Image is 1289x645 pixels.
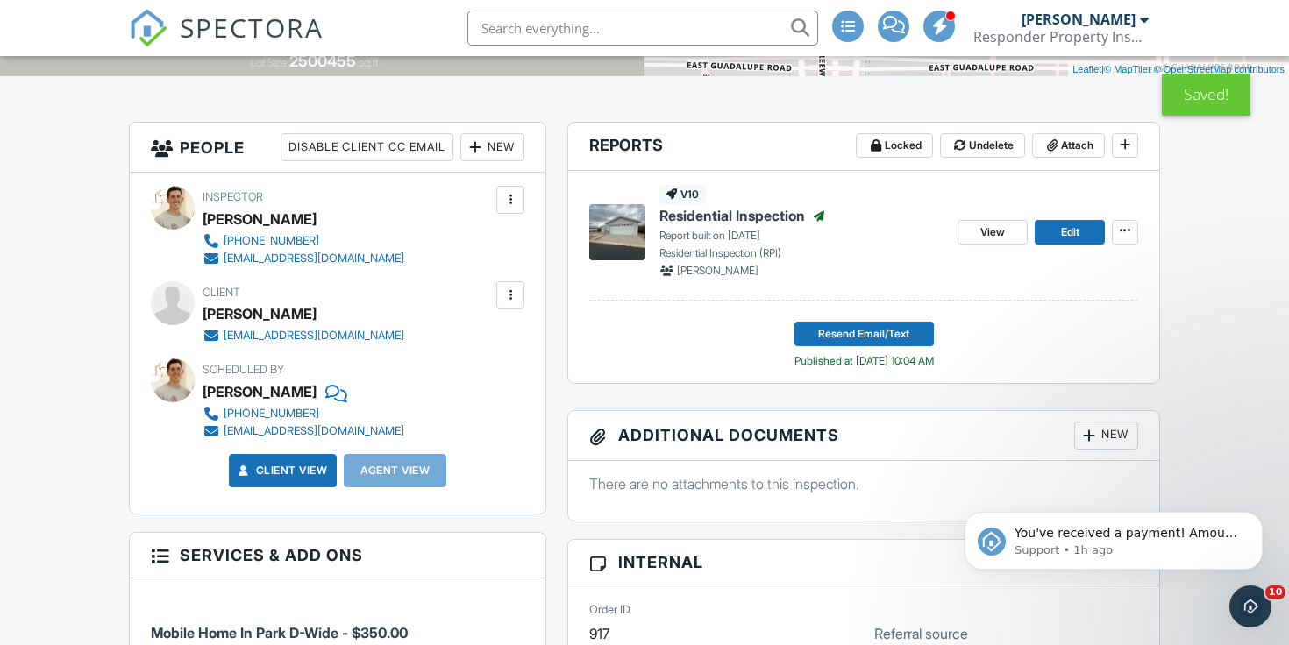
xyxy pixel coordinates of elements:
a: © OpenStreetMap contributors [1154,64,1285,74]
a: [PHONE_NUMBER] [203,232,404,250]
iframe: Intercom notifications message [938,475,1289,598]
div: | [1068,62,1289,77]
img: The Best Home Inspection Software - Spectora [129,9,167,47]
div: [PERSON_NAME] [1022,11,1136,28]
span: Mobile Home In Park D-Wide - $350.00 [151,624,408,641]
input: Search everything... [467,11,818,46]
iframe: Intercom live chat [1229,585,1271,627]
p: There are no attachments to this inspection. [589,474,1138,493]
div: New [460,133,524,161]
span: Client [203,286,240,299]
a: © MapTiler [1104,64,1151,74]
div: [PERSON_NAME] [203,379,317,405]
span: Inspector [203,190,263,203]
div: 2500455 [289,52,356,70]
div: Saved! [1162,74,1250,116]
div: [PERSON_NAME] [203,206,317,232]
div: New [1074,422,1138,450]
h3: Additional Documents [568,411,1159,461]
p: Message from Support, sent 1h ago [76,67,303,83]
a: [EMAIL_ADDRESS][DOMAIN_NAME] [203,327,404,344]
a: [EMAIL_ADDRESS][DOMAIN_NAME] [203,422,404,440]
a: [EMAIL_ADDRESS][DOMAIN_NAME] [203,250,404,267]
a: [PHONE_NUMBER] [203,405,404,422]
span: SPECTORA [180,9,324,46]
div: [PHONE_NUMBER] [224,234,319,248]
a: Client View [235,462,328,479]
span: sq.ft. [359,56,381,69]
h3: Internal [568,540,1159,585]
div: [PERSON_NAME] [203,301,317,327]
label: Referral source [874,624,968,643]
div: [PHONE_NUMBER] [224,407,319,421]
a: Leaflet [1072,64,1101,74]
div: Disable Client CC Email [281,133,453,161]
div: [EMAIL_ADDRESS][DOMAIN_NAME] [224,424,404,438]
div: Responder Property Inspections [973,28,1149,46]
h3: People [130,123,545,173]
div: [EMAIL_ADDRESS][DOMAIN_NAME] [224,252,404,266]
div: [EMAIL_ADDRESS][DOMAIN_NAME] [224,329,404,343]
span: Scheduled By [203,363,284,376]
label: Order ID [589,602,630,618]
span: 10 [1265,585,1285,599]
h3: Services & Add ons [130,533,545,578]
span: You've received a payment! Amount $375.00 Fee $3.99 Net $371.01 Transaction # pi_3SC7INK7snlDGpRF... [76,51,302,257]
a: SPECTORA [129,24,324,60]
span: Lot Size [250,56,287,69]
